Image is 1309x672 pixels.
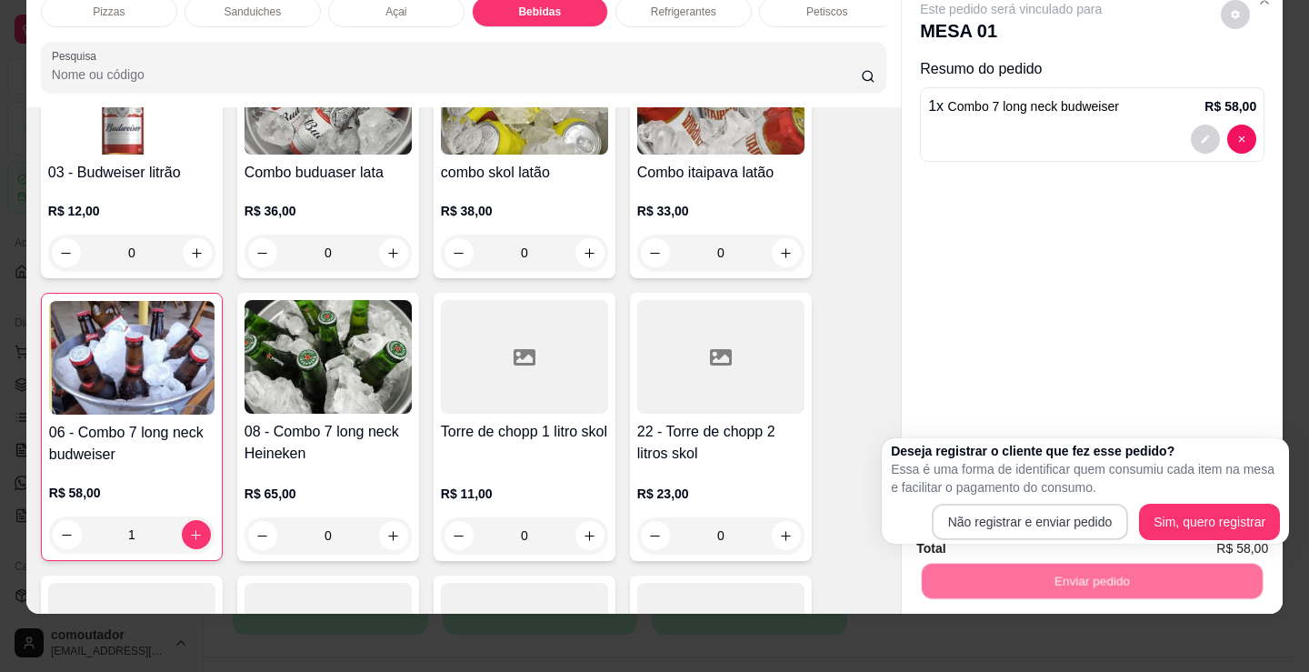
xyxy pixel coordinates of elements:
span: R$ 58,00 [1216,538,1268,558]
h4: 03 - Budweiser litrão [48,162,215,184]
h4: 22 - Torre de chopp 2 litros skol [637,421,804,465]
h4: Combo itaipava latão [637,162,804,184]
p: Resumo do pedido [920,58,1264,80]
p: Refrigerantes [651,5,716,19]
p: 1 x [928,95,1119,117]
p: R$ 38,00 [441,202,608,220]
p: Sanduiches [224,5,281,19]
p: R$ 58,00 [49,484,215,502]
p: R$ 65,00 [245,485,412,503]
button: increase-product-quantity [772,521,801,550]
span: Combo 7 long neck budweiser [948,99,1119,114]
p: R$ 36,00 [245,202,412,220]
button: decrease-product-quantity [248,238,277,267]
button: Enviar pedido [922,563,1263,598]
input: Pesquisa [52,65,862,84]
button: increase-product-quantity [379,238,408,267]
strong: Total [916,541,945,556]
h4: Torre de chopp 1 litro skol [441,421,608,443]
h4: 08 - Combo 7 long neck Heineken [245,421,412,465]
h4: Combo buduaser lata [245,162,412,184]
img: product-image [245,300,412,414]
button: increase-product-quantity [575,521,605,550]
button: increase-product-quantity [772,238,801,267]
p: Pizzas [93,5,125,19]
p: R$ 58,00 [1204,97,1256,115]
p: Petiscos [806,5,847,19]
h4: 06 - Combo 7 long neck budweiser [49,422,215,466]
button: Sim, quero registrar [1139,504,1280,540]
button: decrease-product-quantity [641,521,670,550]
button: increase-product-quantity [575,238,605,267]
button: increase-product-quantity [379,521,408,550]
p: MESA 01 [920,18,1102,44]
p: R$ 23,00 [637,485,804,503]
label: Pesquisa [52,48,103,64]
button: decrease-product-quantity [641,238,670,267]
p: Açai [385,5,406,19]
button: decrease-product-quantity [248,521,277,550]
p: Essa é uma forma de identificar quem consumiu cada item na mesa e facilitar o pagamento do consumo. [891,460,1280,496]
p: Bebidas [518,5,561,19]
button: decrease-product-quantity [1191,125,1220,154]
button: Não registrar e enviar pedido [932,504,1129,540]
img: product-image [49,301,215,415]
button: decrease-product-quantity [53,520,82,549]
button: decrease-product-quantity [445,521,474,550]
p: R$ 11,00 [441,485,608,503]
p: R$ 12,00 [48,202,215,220]
button: decrease-product-quantity [1227,125,1256,154]
p: R$ 33,00 [637,202,804,220]
h2: Deseja registrar o cliente que fez esse pedido? [891,442,1280,460]
button: decrease-product-quantity [445,238,474,267]
button: increase-product-quantity [183,238,212,267]
button: decrease-product-quantity [52,238,81,267]
h4: combo skol latão [441,162,608,184]
button: increase-product-quantity [182,520,211,549]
